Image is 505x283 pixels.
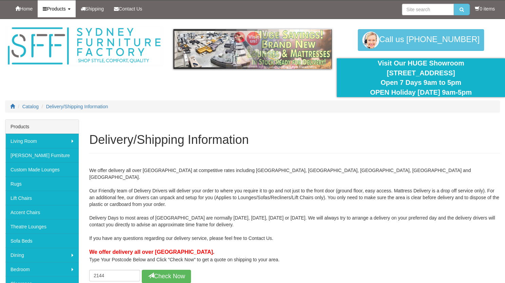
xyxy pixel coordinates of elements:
[5,219,79,233] a: Theatre Lounges
[89,249,214,255] b: We offer delivery all over [GEOGRAPHIC_DATA].
[173,29,331,69] img: spring-sale.gif
[38,0,75,17] a: Products
[5,248,79,262] a: Dining
[5,26,163,67] img: Sydney Furniture Factory
[85,6,104,12] span: Shipping
[47,6,65,12] span: Products
[5,205,79,219] a: Accent Chairs
[22,104,39,109] a: Catalog
[342,58,500,97] div: Visit Our HUGE Showroom [STREET_ADDRESS] Open 7 Days 9am to 5pm OPEN Holiday [DATE] 9am-5pm
[46,104,108,109] a: Delivery/Shipping Information
[5,162,79,176] a: Custom Made Lounges
[89,270,140,281] input: Enter Postcode
[89,133,500,147] h1: Delivery/Shipping Information
[5,233,79,248] a: Sofa Beds
[475,5,495,12] li: 0 items
[5,191,79,205] a: Lift Chairs
[10,0,38,17] a: Home
[119,6,142,12] span: Contact Us
[5,134,79,148] a: Living Room
[76,0,109,17] a: Shipping
[20,6,33,12] span: Home
[5,176,79,191] a: Rugs
[5,262,79,276] a: Bedroom
[109,0,147,17] a: Contact Us
[5,148,79,162] a: [PERSON_NAME] Furniture
[5,120,79,134] div: Products
[402,4,454,15] input: Site search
